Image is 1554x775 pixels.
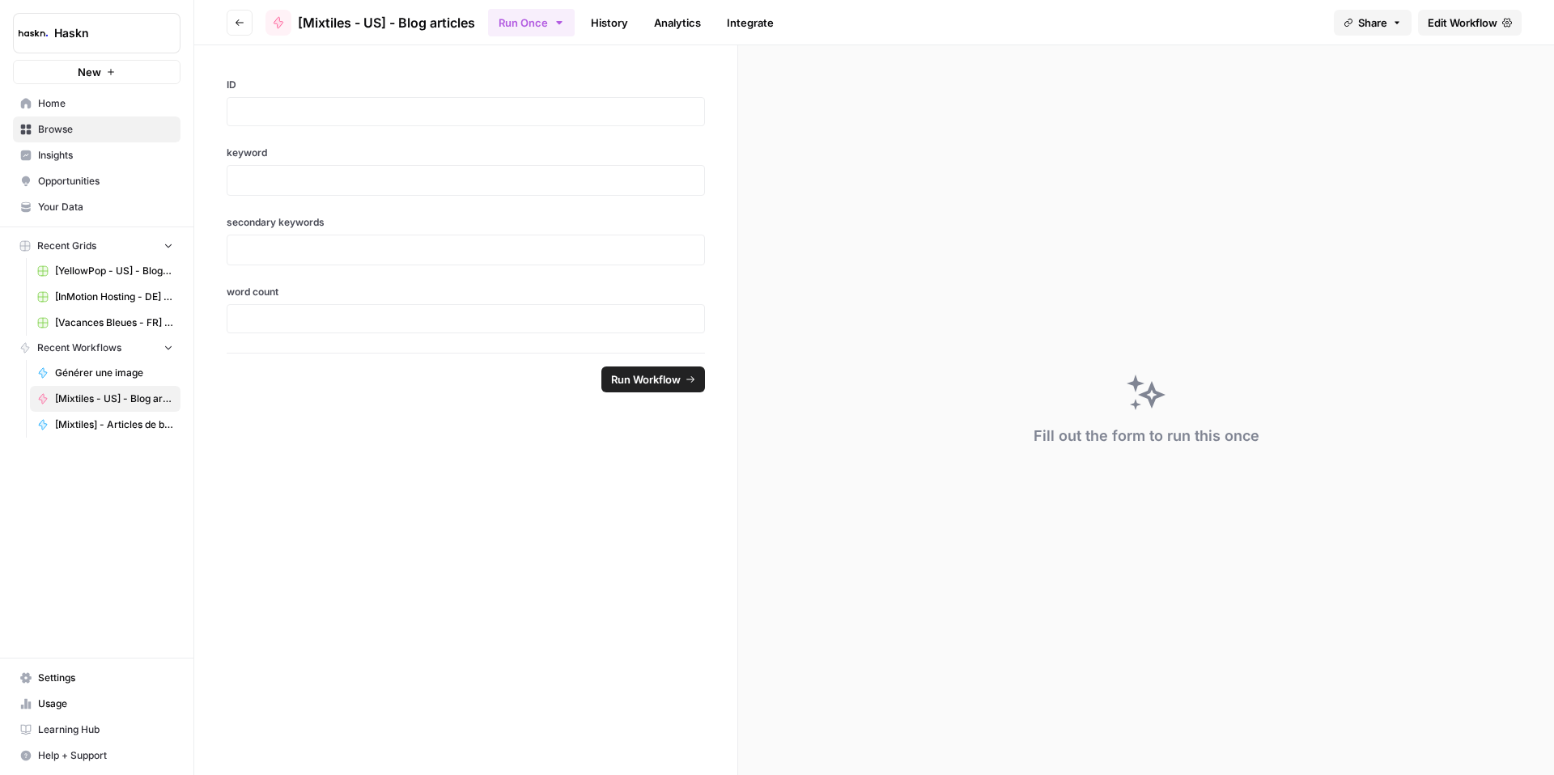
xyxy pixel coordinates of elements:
span: Help + Support [38,748,173,763]
label: word count [227,285,705,299]
a: Integrate [717,10,783,36]
a: Opportunities [13,168,180,194]
span: Your Data [38,200,173,214]
span: Learning Hub [38,722,173,737]
a: Settings [13,665,180,691]
a: [Vacances Bleues - FR] Pages refonte sites hôtels - [GEOGRAPHIC_DATA] [30,310,180,336]
span: [YellowPop - US] - Blog Articles - 1000 words [55,264,173,278]
span: Générer une image [55,366,173,380]
a: History [581,10,638,36]
a: Analytics [644,10,711,36]
a: [Mixtiles] - Articles de blog [30,412,180,438]
span: Recent Workflows [37,341,121,355]
span: [InMotion Hosting - DE] - article de blog 2000 mots [55,290,173,304]
a: [Mixtiles - US] - Blog articles [265,10,475,36]
img: Haskn Logo [19,19,48,48]
span: Browse [38,122,173,137]
span: Haskn [54,25,152,41]
a: Edit Workflow [1418,10,1522,36]
button: Run Workflow [601,366,705,392]
label: keyword [227,146,705,160]
span: Home [38,96,173,111]
a: Générer une image [30,360,180,386]
button: New [13,60,180,84]
span: [Vacances Bleues - FR] Pages refonte sites hôtels - [GEOGRAPHIC_DATA] [55,316,173,330]
a: Usage [13,691,180,717]
span: Opportunities [38,174,173,188]
a: Browse [13,116,180,142]
a: [Mixtiles - US] - Blog articles [30,386,180,412]
span: Insights [38,148,173,163]
label: secondary keywords [227,215,705,230]
span: [Mixtiles] - Articles de blog [55,417,173,432]
button: Workspace: Haskn [13,13,180,53]
span: Share [1358,15,1387,31]
a: Your Data [13,194,180,220]
div: Fill out the form to run this once [1034,425,1259,447]
span: [Mixtiles - US] - Blog articles [55,392,173,406]
a: [InMotion Hosting - DE] - article de blog 2000 mots [30,284,180,310]
a: Learning Hub [13,717,180,743]
button: Share [1334,10,1412,36]
button: Recent Workflows [13,336,180,360]
a: [YellowPop - US] - Blog Articles - 1000 words [30,258,180,284]
label: ID [227,78,705,92]
span: Edit Workflow [1428,15,1497,31]
span: Run Workflow [611,371,681,387]
span: Settings [38,671,173,685]
a: Home [13,91,180,116]
a: Insights [13,142,180,168]
button: Help + Support [13,743,180,769]
span: Usage [38,697,173,711]
button: Run Once [488,9,575,36]
span: New [78,64,101,80]
span: Recent Grids [37,239,96,253]
span: [Mixtiles - US] - Blog articles [298,13,475,32]
button: Recent Grids [13,234,180,258]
